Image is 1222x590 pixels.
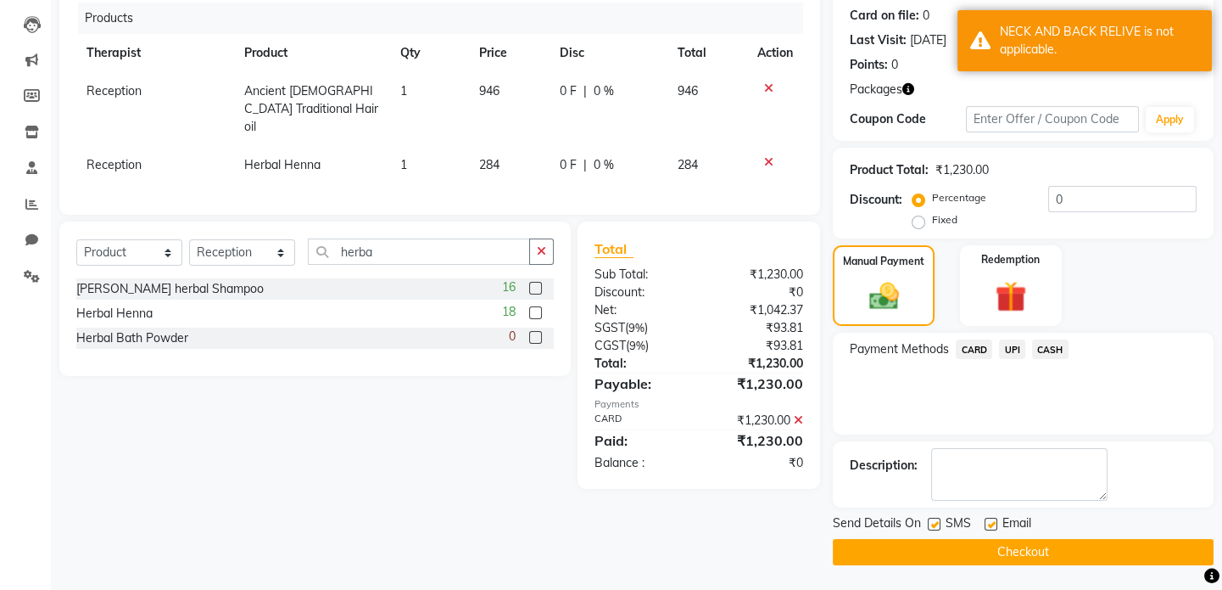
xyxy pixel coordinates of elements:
[850,56,888,74] div: Points:
[244,83,378,134] span: Ancient [DEMOGRAPHIC_DATA] Traditional Hair oil
[678,83,698,98] span: 946
[628,321,644,334] span: 9%
[560,156,577,174] span: 0 F
[850,340,949,358] span: Payment Methods
[582,266,699,284] div: Sub Total:
[699,374,816,394] div: ₹1,230.00
[699,337,816,355] div: ₹93.81
[699,284,816,301] div: ₹0
[850,31,907,49] div: Last Visit:
[935,161,989,179] div: ₹1,230.00
[234,34,390,72] th: Product
[560,82,577,100] span: 0 F
[850,110,965,128] div: Coupon Code
[76,305,153,323] div: Herbal Henna
[594,397,803,412] div: Payments
[400,83,407,98] span: 1
[999,340,1025,359] span: UPI
[923,7,929,25] div: 0
[594,82,614,100] span: 0 %
[308,239,530,265] input: Search or Scan
[594,338,626,353] span: CGST
[747,34,803,72] th: Action
[699,430,816,451] div: ₹1,230.00
[850,191,902,209] div: Discount:
[850,457,918,475] div: Description:
[78,3,816,34] div: Products
[582,412,699,430] div: CARD
[833,514,921,536] span: Send Details On
[509,328,516,346] span: 0
[582,284,699,301] div: Discount:
[699,355,816,373] div: ₹1,230.00
[582,374,699,394] div: Payable:
[850,7,919,25] div: Card on file:
[850,81,902,98] span: Packages
[985,278,1036,317] img: _gift.svg
[891,56,898,74] div: 0
[582,355,699,373] div: Total:
[1032,340,1069,359] span: CASH
[860,279,908,313] img: _cash.svg
[479,83,499,98] span: 946
[946,514,971,536] span: SMS
[667,34,748,72] th: Total
[76,280,264,298] div: [PERSON_NAME] herbal Shampoo
[932,212,957,228] label: Fixed
[699,301,816,319] div: ₹1,042.37
[582,301,699,319] div: Net:
[981,252,1040,267] label: Redemption
[390,34,469,72] th: Qty
[699,319,816,337] div: ₹93.81
[76,329,188,347] div: Herbal Bath Powder
[583,82,587,100] span: |
[910,31,946,49] div: [DATE]
[400,157,407,172] span: 1
[76,34,234,72] th: Therapist
[582,337,699,355] div: ( )
[583,156,587,174] span: |
[699,454,816,472] div: ₹0
[594,320,625,335] span: SGST
[833,539,1214,565] button: Checkout
[582,454,699,472] div: Balance :
[629,339,645,352] span: 9%
[1146,107,1194,132] button: Apply
[86,157,142,172] span: Reception
[582,430,699,451] div: Paid:
[582,319,699,337] div: ( )
[469,34,550,72] th: Price
[678,157,698,172] span: 284
[966,106,1139,132] input: Enter Offer / Coupon Code
[699,412,816,430] div: ₹1,230.00
[479,157,499,172] span: 284
[550,34,667,72] th: Disc
[594,240,633,258] span: Total
[502,303,516,321] span: 18
[1002,514,1031,536] span: Email
[244,157,321,172] span: Herbal Henna
[699,266,816,284] div: ₹1,230.00
[956,340,992,359] span: CARD
[1000,23,1199,59] div: NECK AND BACK RELIVE is not applicable.
[850,161,929,179] div: Product Total:
[502,278,516,296] span: 16
[594,156,614,174] span: 0 %
[843,254,924,269] label: Manual Payment
[86,83,142,98] span: Reception
[932,190,986,205] label: Percentage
